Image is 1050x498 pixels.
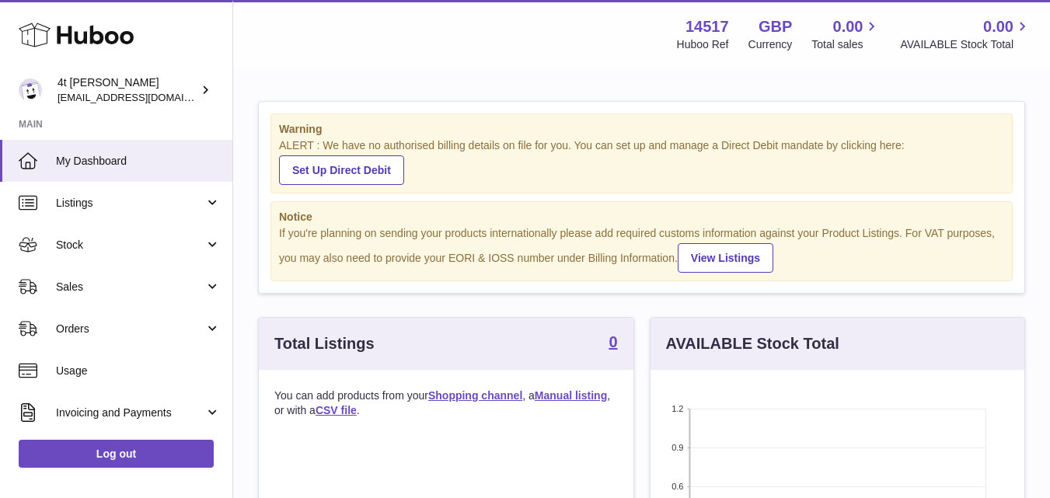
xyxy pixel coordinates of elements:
a: 0.00 AVAILABLE Stock Total [900,16,1031,52]
span: Usage [56,364,221,378]
span: Invoicing and Payments [56,406,204,420]
strong: Warning [279,122,1004,137]
span: [EMAIL_ADDRESS][DOMAIN_NAME] [58,91,228,103]
text: 0.6 [672,482,683,491]
text: 0.9 [672,443,683,452]
span: My Dashboard [56,154,221,169]
div: Currency [748,37,793,52]
span: AVAILABLE Stock Total [900,37,1031,52]
span: 0.00 [833,16,863,37]
a: 0 [609,334,617,353]
span: 0.00 [983,16,1013,37]
span: Listings [56,196,204,211]
h3: AVAILABLE Stock Total [666,333,839,354]
strong: GBP [759,16,792,37]
a: Set Up Direct Debit [279,155,404,185]
div: If you're planning on sending your products internationally please add required customs informati... [279,226,1004,273]
div: Huboo Ref [677,37,729,52]
strong: 14517 [685,16,729,37]
span: Sales [56,280,204,294]
span: Stock [56,238,204,252]
div: ALERT : We have no authorised billing details on file for you. You can set up and manage a Direct... [279,138,1004,185]
img: faisalnaveed1790@gmail.com [19,78,42,102]
a: 0.00 Total sales [811,16,881,52]
div: 4t [PERSON_NAME] [58,75,197,105]
a: Shopping channel [428,389,522,402]
a: CSV file [316,404,357,416]
p: You can add products from your , a , or with a . [274,388,618,418]
h3: Total Listings [274,333,375,354]
strong: 0 [609,334,617,350]
strong: Notice [279,210,1004,225]
a: Log out [19,440,214,468]
span: Orders [56,322,204,336]
a: Manual listing [535,389,607,402]
text: 1.2 [672,404,683,413]
span: Total sales [811,37,881,52]
a: View Listings [678,243,773,273]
